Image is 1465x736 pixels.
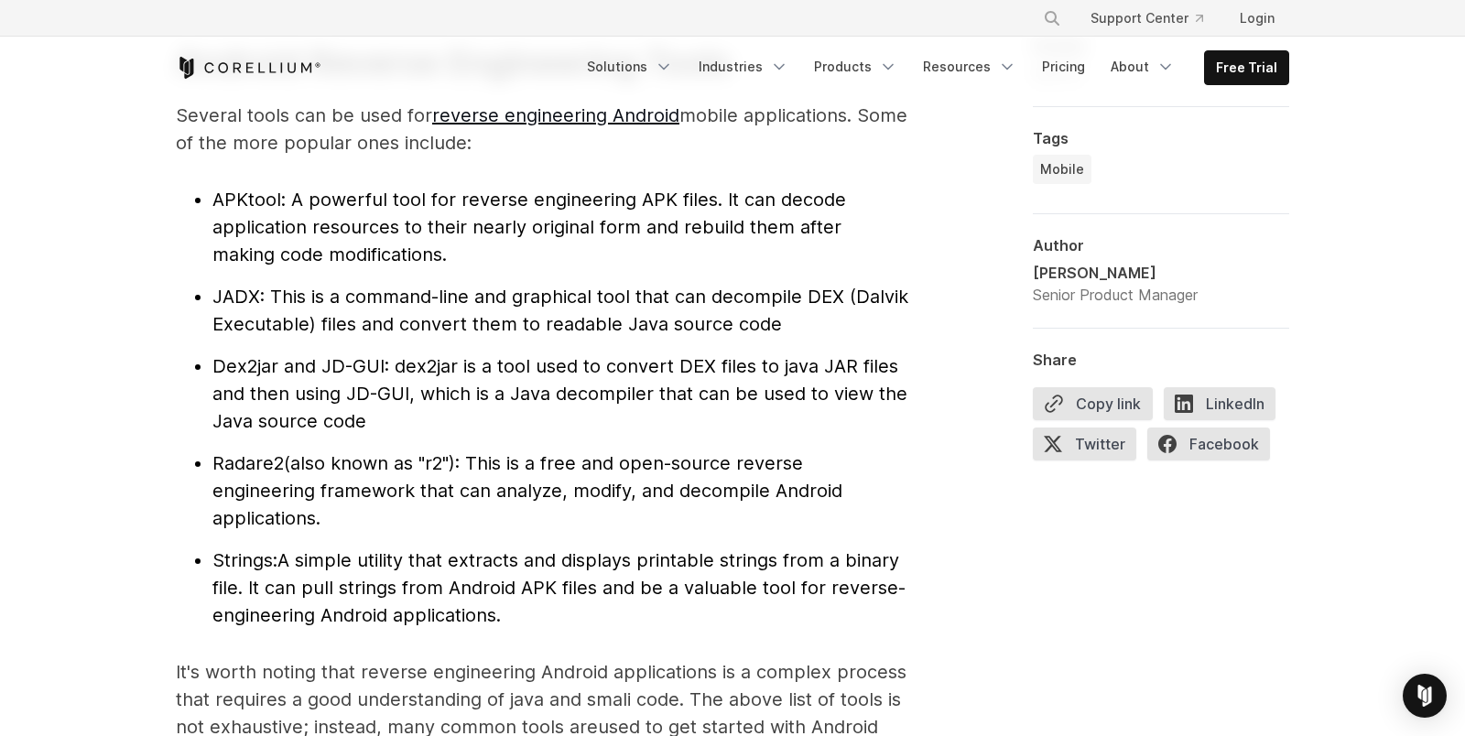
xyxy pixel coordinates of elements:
[176,57,321,79] a: Corellium Home
[688,50,799,83] a: Industries
[212,355,907,432] span: : dex2jar is a tool used to convert DEX files to java JAR files and then using JD-GUI, which is a...
[1033,155,1091,184] a: Mobile
[1036,2,1069,35] button: Search
[212,189,281,211] span: APKtool
[912,50,1027,83] a: Resources
[1076,2,1218,35] a: Support Center
[1403,674,1447,718] div: Open Intercom Messenger
[212,452,842,529] span: (also known as "r2"): This is a free and open-source reverse engineering framework that can analy...
[212,549,277,571] span: Strings:
[803,50,908,83] a: Products
[1164,387,1275,420] span: LinkedIn
[1033,428,1147,468] a: Twitter
[1033,236,1289,254] div: Author
[1033,351,1289,369] div: Share
[212,452,284,474] span: Radare2
[1040,160,1084,179] span: Mobile
[212,286,260,308] span: JADX
[212,286,908,335] span: : This is a command-line and graphical tool that can decompile DEX (Dalvik Executable) files and ...
[212,549,906,626] span: A simple utility that extracts and displays printable strings from a binary file. It can pull str...
[212,355,385,377] span: Dex2jar and JD-GUI
[1033,428,1136,460] span: Twitter
[1033,284,1198,306] div: Senior Product Manager
[212,189,846,265] span: : A powerful tool for reverse engineering APK files. It can decode application resources to their...
[1100,50,1186,83] a: About
[176,102,908,157] p: Several tools can be used for mobile applications. Some of the more popular ones include:
[1205,51,1288,84] a: Free Trial
[1147,428,1270,460] span: Facebook
[432,104,679,126] a: reverse engineering Android
[576,50,684,83] a: Solutions
[1033,387,1153,420] button: Copy link
[1164,387,1286,428] a: LinkedIn
[1031,50,1096,83] a: Pricing
[1021,2,1289,35] div: Navigation Menu
[1225,2,1289,35] a: Login
[1147,428,1281,468] a: Facebook
[576,50,1289,85] div: Navigation Menu
[1033,262,1198,284] div: [PERSON_NAME]
[1033,129,1289,147] div: Tags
